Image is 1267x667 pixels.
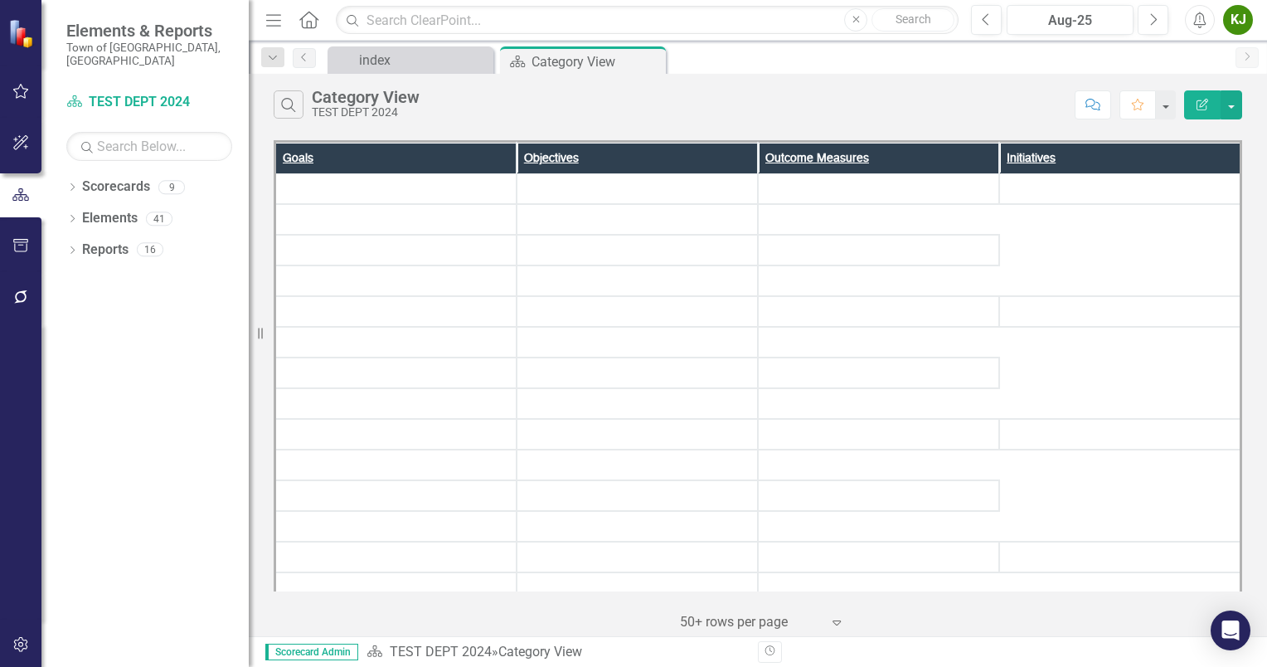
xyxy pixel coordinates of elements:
[66,93,232,112] a: TEST DEPT 2024
[336,6,959,35] input: Search ClearPoint...
[82,209,138,228] a: Elements
[66,21,232,41] span: Elements & Reports
[137,243,163,257] div: 16
[7,18,37,48] img: ClearPoint Strategy
[498,644,582,660] div: Category View
[312,106,420,119] div: TEST DEPT 2024
[82,241,129,260] a: Reports
[146,212,172,226] div: 41
[66,41,232,68] small: Town of [GEOGRAPHIC_DATA], [GEOGRAPHIC_DATA]
[896,12,931,26] span: Search
[332,50,489,71] a: index
[1007,5,1134,35] button: Aug-25
[532,51,662,72] div: Category View
[265,644,358,660] span: Scorecard Admin
[158,180,185,194] div: 9
[871,8,954,32] button: Search
[359,50,489,71] div: index
[1223,5,1253,35] button: KJ
[1211,611,1250,650] div: Open Intercom Messenger
[367,643,745,662] div: »
[312,88,420,106] div: Category View
[390,644,492,660] a: TEST DEPT 2024
[82,178,150,197] a: Scorecards
[66,132,232,161] input: Search Below...
[1012,11,1128,31] div: Aug-25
